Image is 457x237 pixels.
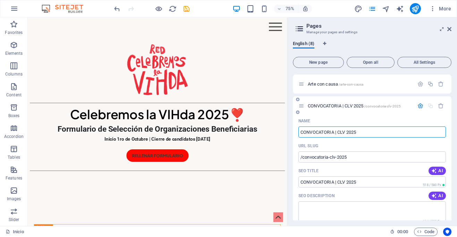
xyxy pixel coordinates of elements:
span: 00 00 [397,228,408,236]
span: Calculated pixel length in search results [422,219,446,224]
textarea: The text in search results and social media [298,201,446,224]
span: /arte-con-causa [339,82,363,86]
span: /convocatoria-clv-2025 [364,104,401,108]
div: Settings [417,81,423,87]
button: Code [414,228,438,236]
div: Language Tabs [293,41,451,54]
label: The page title in search results and browser tabs [298,168,319,174]
button: All Settings [397,57,451,68]
a: Click to cancel selection. Double-click to open Pages [6,228,24,236]
p: SEO Description [298,193,335,199]
button: Click here to leave preview mode and continue editing [154,5,163,13]
p: Tables [8,155,20,160]
span: 518 / 580 Px [423,183,441,187]
button: pages [368,5,376,13]
p: Elements [5,51,23,56]
p: URL SLUG [298,143,318,149]
span: New page [296,60,341,64]
div: CONVOCATORIA | CLV 2025/convocatoria-clv-2025 [306,104,414,108]
button: More [426,3,454,14]
p: Content [6,92,22,98]
i: Pages (Ctrl+Alt+S) [368,5,376,13]
p: Name [298,118,310,124]
span: Click to open page [308,81,363,87]
span: English (8) [293,39,314,49]
button: New page [293,57,344,68]
div: Duplicate [428,81,433,87]
span: AI [431,193,443,199]
button: AI [429,192,446,200]
span: Calculated pixel length in search results [422,183,446,187]
h6: Session time [390,228,408,236]
button: navigator [382,5,390,13]
span: All Settings [400,60,448,64]
button: save [182,5,191,13]
p: Boxes [8,113,20,119]
label: The text in search results and social media [298,193,335,199]
span: 164 / 990 Px [423,220,441,223]
i: Reload page [169,5,177,13]
span: AI [431,168,443,174]
p: Slider [9,217,19,222]
button: Usercentrics [443,228,451,236]
i: Design (Ctrl+Alt+Y) [354,5,362,13]
p: Accordion [4,134,24,139]
button: design [354,5,363,13]
span: CONVOCATORIA | CLV 2025 [308,103,401,108]
h6: 75% [284,5,295,13]
button: reload [168,5,177,13]
div: Remove [438,81,444,87]
div: Arte con causa/arte-con-causa [306,82,414,86]
span: Code [417,228,434,236]
img: Editor Logo [40,5,92,13]
i: Save (Ctrl+S) [183,5,191,13]
i: Undo: Change pages (Ctrl+Z) [113,5,121,13]
p: Favorites [5,30,23,35]
p: Columns [5,71,23,77]
button: 75% [274,5,298,13]
button: undo [113,5,121,13]
button: text_generator [396,5,404,13]
span: More [429,5,451,12]
div: Remove [438,103,444,109]
input: The page title in search results and browser tabs [298,176,446,187]
span: : [402,229,403,234]
button: AI [429,167,446,175]
p: Features [6,175,22,181]
p: SEO Title [298,168,319,174]
div: Settings [417,103,423,109]
i: On resize automatically adjust zoom level to fit chosen device. [302,6,308,12]
button: Open all [347,57,395,68]
h2: Pages [306,23,451,29]
span: Open all [350,60,391,64]
h3: Manage your pages and settings [306,29,438,35]
button: publish [410,3,421,14]
p: Images [7,196,21,202]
